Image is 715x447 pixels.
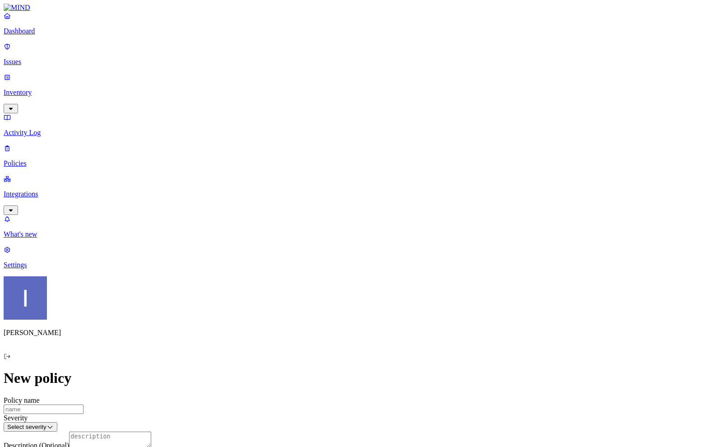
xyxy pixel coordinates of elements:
a: Activity Log [4,113,711,137]
a: Settings [4,246,711,269]
p: Settings [4,261,711,269]
p: Policies [4,159,711,168]
p: Integrations [4,190,711,198]
p: Issues [4,58,711,66]
h1: New policy [4,370,711,386]
p: [PERSON_NAME] [4,329,711,337]
p: What's new [4,230,711,238]
a: Inventory [4,73,711,112]
a: Dashboard [4,12,711,35]
a: Policies [4,144,711,168]
a: Integrations [4,175,711,214]
a: Issues [4,42,711,66]
label: Severity [4,414,28,422]
p: Activity Log [4,129,711,137]
p: Dashboard [4,27,711,35]
label: Policy name [4,396,40,404]
img: Itai Schwartz [4,276,47,320]
img: MIND [4,4,30,12]
a: MIND [4,4,711,12]
a: What's new [4,215,711,238]
input: name [4,405,84,414]
p: Inventory [4,88,711,97]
